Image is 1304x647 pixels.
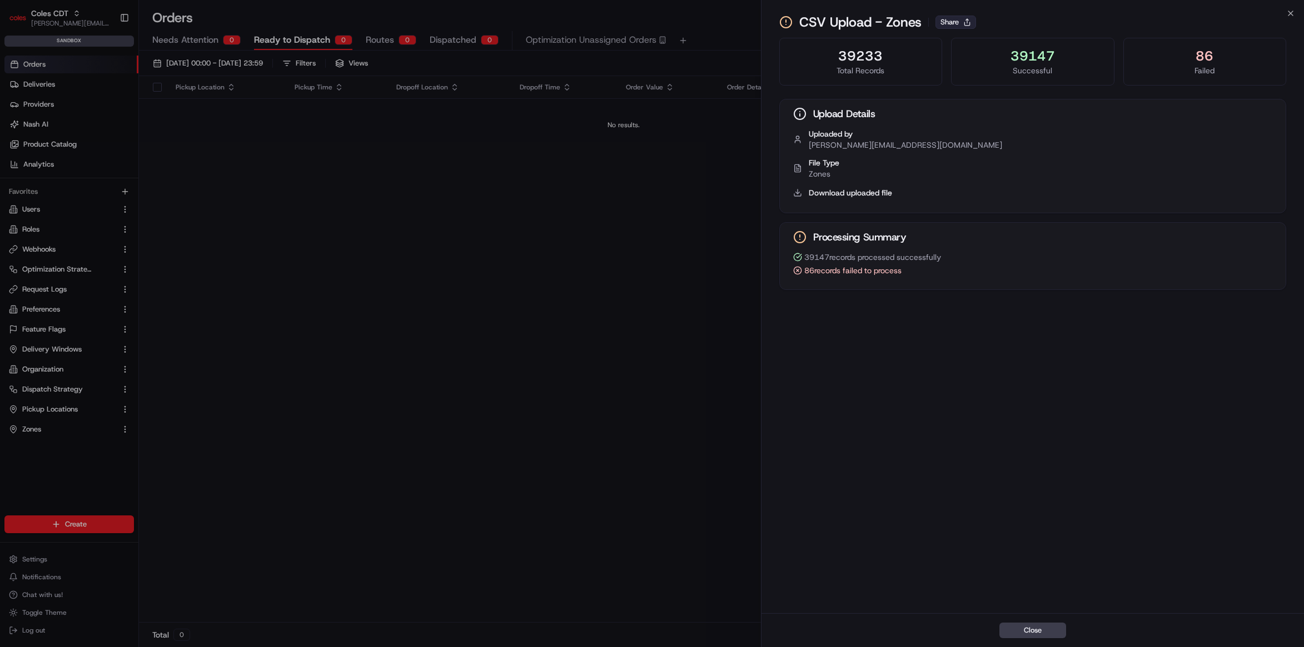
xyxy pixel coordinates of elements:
div: [PERSON_NAME][EMAIL_ADDRESS][DOMAIN_NAME] [809,139,1002,151]
div: 39233 [789,47,933,65]
span: 86 records failed to process [804,265,902,276]
div: 💻 [94,162,103,171]
div: Zones [809,168,1273,179]
p: Welcome 👋 [11,44,202,62]
img: 1736555255976-a54dd68f-1ca7-489b-9aae-adbdc363a1c4 [11,106,31,126]
button: Share [935,16,976,29]
div: Total Records [789,65,933,76]
div: We're available if you need us! [38,117,141,126]
span: Knowledge Base [22,161,85,172]
button: Close [999,623,1066,638]
button: Download uploaded file [809,187,892,198]
div: 📗 [11,162,20,171]
div: Successful [960,65,1105,76]
input: Clear [29,72,183,83]
div: Processing Summary [780,223,1286,252]
button: Start new chat [189,109,202,123]
div: Upload Details [780,99,1286,128]
div: CSV Upload - Zones [779,13,1287,31]
div: Failed [1133,65,1277,76]
span: 39147 records processed successfully [804,252,941,263]
img: Nash [11,11,33,33]
div: Uploaded by [809,128,1002,139]
div: Start new chat [38,106,182,117]
div: File Type [809,157,1273,168]
div: 86 [1133,47,1277,65]
a: 📗Knowledge Base [7,157,89,177]
span: Pylon [111,188,135,197]
span: API Documentation [105,161,178,172]
a: 💻API Documentation [89,157,183,177]
a: Powered byPylon [78,188,135,197]
div: 39147 [960,47,1105,65]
